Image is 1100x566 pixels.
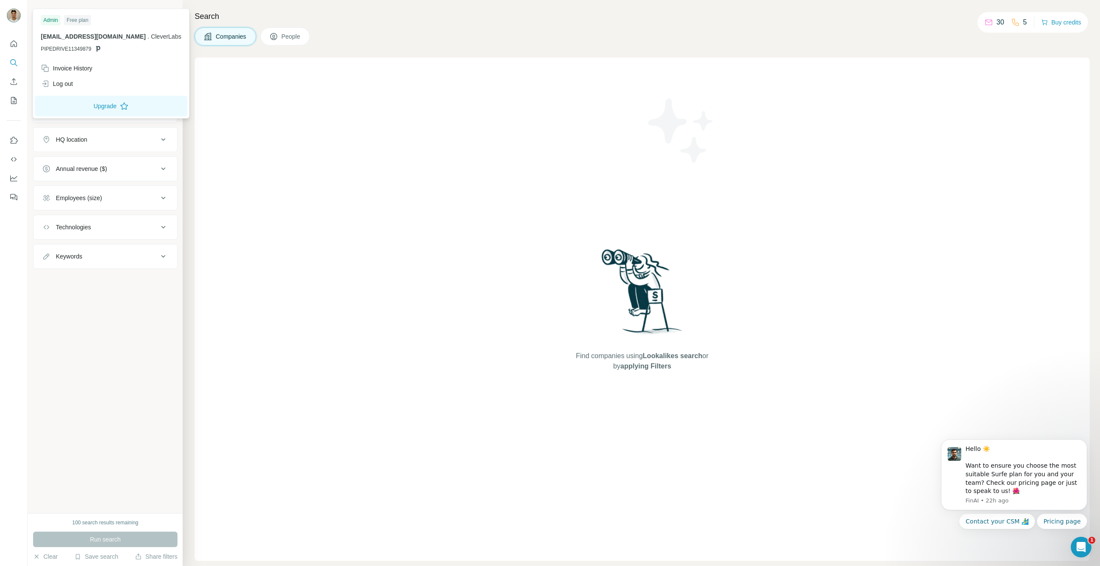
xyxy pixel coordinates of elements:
span: Find companies using or by [573,351,711,371]
iframe: Intercom notifications message [928,411,1100,543]
img: Surfe Illustration - Stars [642,92,720,169]
button: Save search [74,552,118,561]
button: Search [7,55,21,70]
button: Use Surfe API [7,152,21,167]
div: Free plan [64,15,91,25]
span: CleverLabs [151,33,181,40]
iframe: Intercom live chat [1071,537,1091,557]
button: Annual revenue ($) [34,158,177,179]
button: Employees (size) [34,188,177,208]
button: Enrich CSV [7,74,21,89]
span: [EMAIL_ADDRESS][DOMAIN_NAME] [41,33,146,40]
p: 5 [1023,17,1027,27]
span: PIPEDRIVE11349879 [41,45,91,53]
div: Employees (size) [56,194,102,202]
span: Companies [216,32,247,41]
button: Upgrade [35,96,187,116]
img: Avatar [7,9,21,22]
span: 1 [1088,537,1095,544]
div: Annual revenue ($) [56,164,107,173]
h4: Search [195,10,1090,22]
span: People [281,32,301,41]
button: Share filters [135,552,177,561]
div: Admin [41,15,61,25]
button: My lists [7,93,21,108]
button: Hide [150,5,183,18]
button: Keywords [34,246,177,267]
div: Keywords [56,252,82,261]
button: Technologies [34,217,177,237]
div: Invoice History [41,64,92,73]
div: Technologies [56,223,91,231]
button: Buy credits [1041,16,1081,28]
button: Use Surfe on LinkedIn [7,133,21,148]
button: Feedback [7,189,21,205]
span: applying Filters [620,362,671,370]
div: New search [33,8,60,15]
div: 100 search results remaining [72,519,138,526]
button: Clear [33,552,58,561]
div: HQ location [56,135,87,144]
div: Log out [41,79,73,88]
span: . [147,33,149,40]
button: Dashboard [7,170,21,186]
p: 30 [996,17,1004,27]
button: Quick start [7,36,21,52]
button: HQ location [34,129,177,150]
span: Lookalikes search [643,352,703,359]
img: Surfe Illustration - Woman searching with binoculars [598,247,687,343]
